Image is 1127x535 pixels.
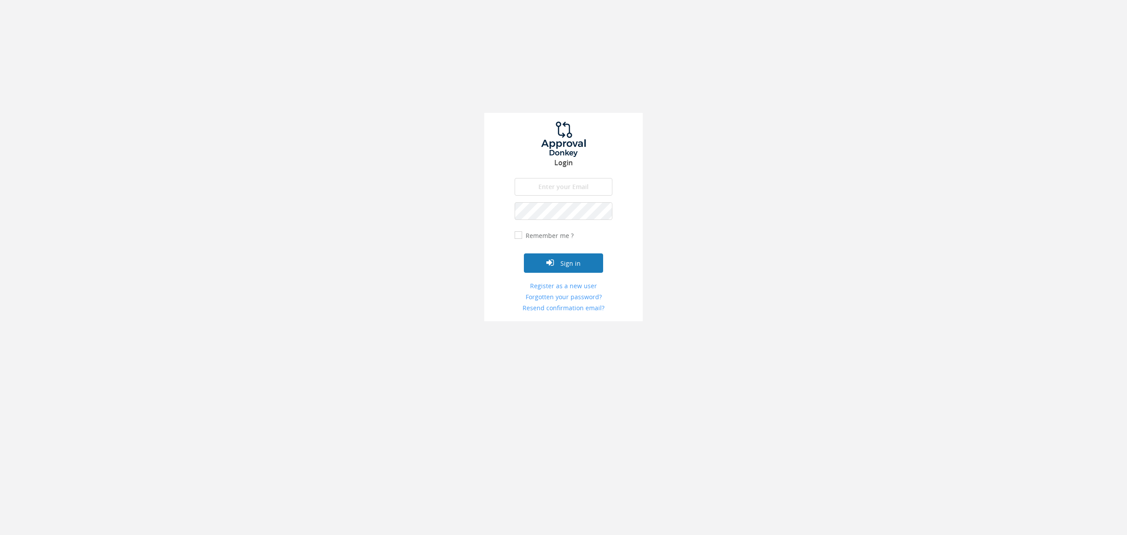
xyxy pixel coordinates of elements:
[523,231,574,240] label: Remember me ?
[515,293,612,301] a: Forgotten your password?
[515,178,612,196] input: Enter your Email
[515,282,612,290] a: Register as a new user
[530,122,597,157] img: logo.png
[515,304,612,312] a: Resend confirmation email?
[524,253,603,273] button: Sign in
[484,159,643,167] h3: Login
